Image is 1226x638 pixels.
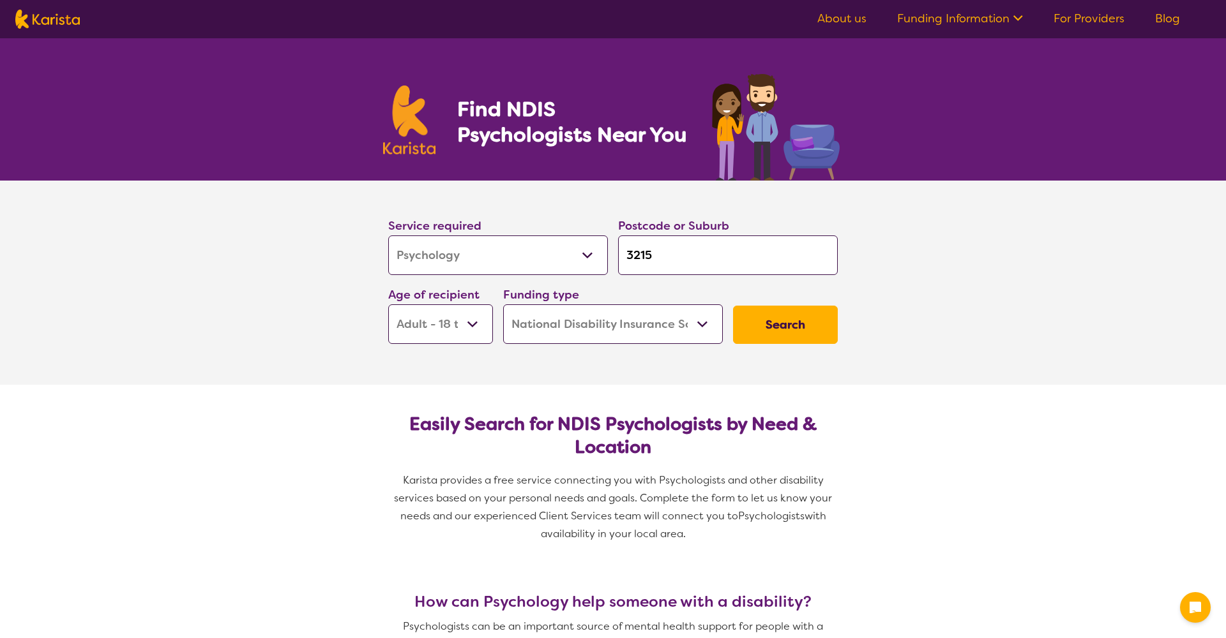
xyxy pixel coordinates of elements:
h3: How can Psychology help someone with a disability? [383,593,843,611]
label: Funding type [503,287,579,302]
a: For Providers [1054,11,1124,26]
label: Service required [388,218,481,234]
img: Karista logo [383,85,435,154]
span: Psychologists [738,509,805,523]
button: Search [733,306,838,344]
img: Karista logo [15,10,80,29]
img: psychology [708,69,843,181]
a: Blog [1155,11,1180,26]
h2: Easily Search for NDIS Psychologists by Need & Location [398,413,828,459]
a: Funding Information [897,11,1023,26]
label: Age of recipient [388,287,480,302]
h1: Find NDIS Psychologists Near You [457,96,693,147]
a: About us [817,11,867,26]
label: Postcode or Suburb [618,218,729,234]
input: Type [618,235,838,275]
span: Karista provides a free service connecting you with Psychologists and other disability services b... [394,473,835,523]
